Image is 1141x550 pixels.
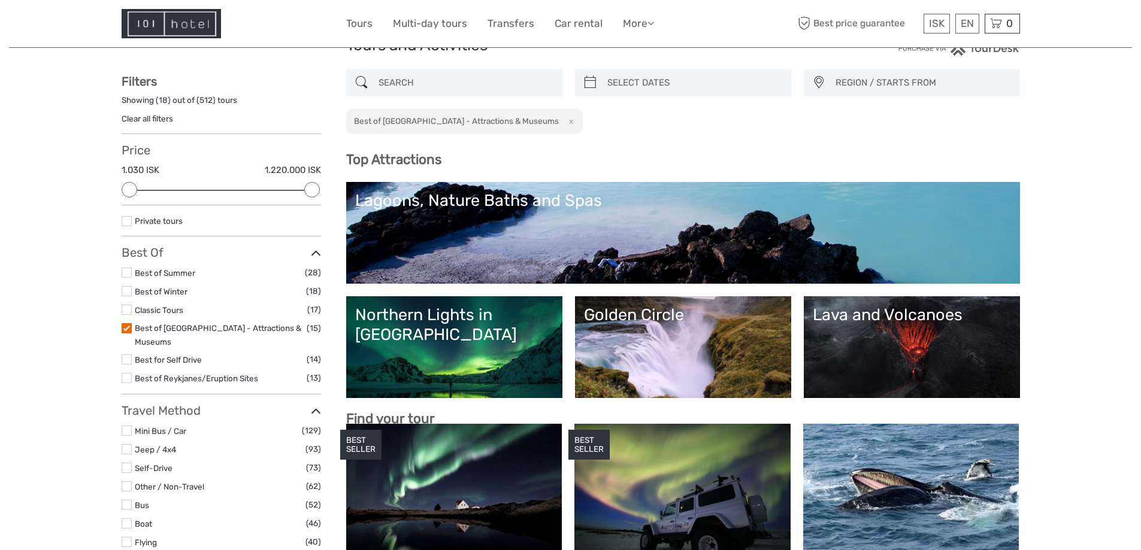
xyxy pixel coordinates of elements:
[355,191,1011,275] a: Lagoons, Nature Baths and Spas
[1004,17,1015,29] span: 0
[346,411,435,427] b: Find your tour
[135,500,149,510] a: Bus
[830,73,1014,93] button: REGION / STARTS FROM
[17,21,135,31] p: We're away right now. Please check back later!
[306,461,321,475] span: (73)
[305,442,321,456] span: (93)
[488,15,534,32] a: Transfers
[122,9,221,38] img: Hotel Information
[603,72,785,93] input: SELECT DATES
[623,15,654,32] a: More
[122,95,321,113] div: Showing ( ) out of ( ) tours
[306,284,321,298] span: (18)
[813,305,1011,324] div: Lava and Volcanoes
[122,114,173,123] a: Clear all filters
[306,479,321,493] span: (62)
[135,373,258,383] a: Best of Reykjanes/Eruption Sites
[122,143,321,157] h3: Price
[955,14,979,34] div: EN
[354,116,559,126] h2: Best of [GEOGRAPHIC_DATA] - Attractions & Museums
[555,15,603,32] a: Car rental
[122,403,321,418] h3: Travel Method
[135,355,202,364] a: Best for Self Drive
[584,305,782,389] a: Golden Circle
[138,19,152,33] button: Open LiveChat chat widget
[135,519,152,528] a: Boat
[795,14,921,34] span: Best price guarantee
[355,191,1011,210] div: Lagoons, Nature Baths and Spas
[135,463,172,473] a: Self-Drive
[898,41,1019,56] img: PurchaseViaTourDesk.png
[122,74,157,89] strong: Filters
[568,430,610,460] div: BEST SELLER
[135,287,187,296] a: Best of Winter
[340,430,382,460] div: BEST SELLER
[346,15,373,32] a: Tours
[305,498,321,512] span: (52)
[355,305,553,389] a: Northern Lights in [GEOGRAPHIC_DATA]
[135,537,157,547] a: Flying
[393,15,467,32] a: Multi-day tours
[307,371,321,385] span: (13)
[265,164,321,177] label: 1.220.000 ISK
[135,445,176,454] a: Jeep / 4x4
[306,516,321,530] span: (46)
[135,426,186,436] a: Mini Bus / Car
[122,245,321,260] h3: Best Of
[929,17,945,29] span: ISK
[159,95,168,106] label: 18
[346,151,441,168] b: Top Attractions
[135,268,195,278] a: Best of Summer
[199,95,213,106] label: 512
[355,305,553,344] div: Northern Lights in [GEOGRAPHIC_DATA]
[307,321,321,335] span: (15)
[305,266,321,279] span: (28)
[122,164,159,177] label: 1.030 ISK
[302,424,321,437] span: (129)
[584,305,782,324] div: Golden Circle
[135,323,301,347] a: Best of [GEOGRAPHIC_DATA] - Attractions & Museums
[813,305,1011,389] a: Lava and Volcanoes
[135,305,183,315] a: Classic Tours
[561,115,577,127] button: x
[135,216,183,226] a: Private tours
[307,353,321,366] span: (14)
[135,482,204,491] a: Other / Non-Travel
[305,535,321,549] span: (40)
[307,303,321,317] span: (17)
[374,72,556,93] input: SEARCH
